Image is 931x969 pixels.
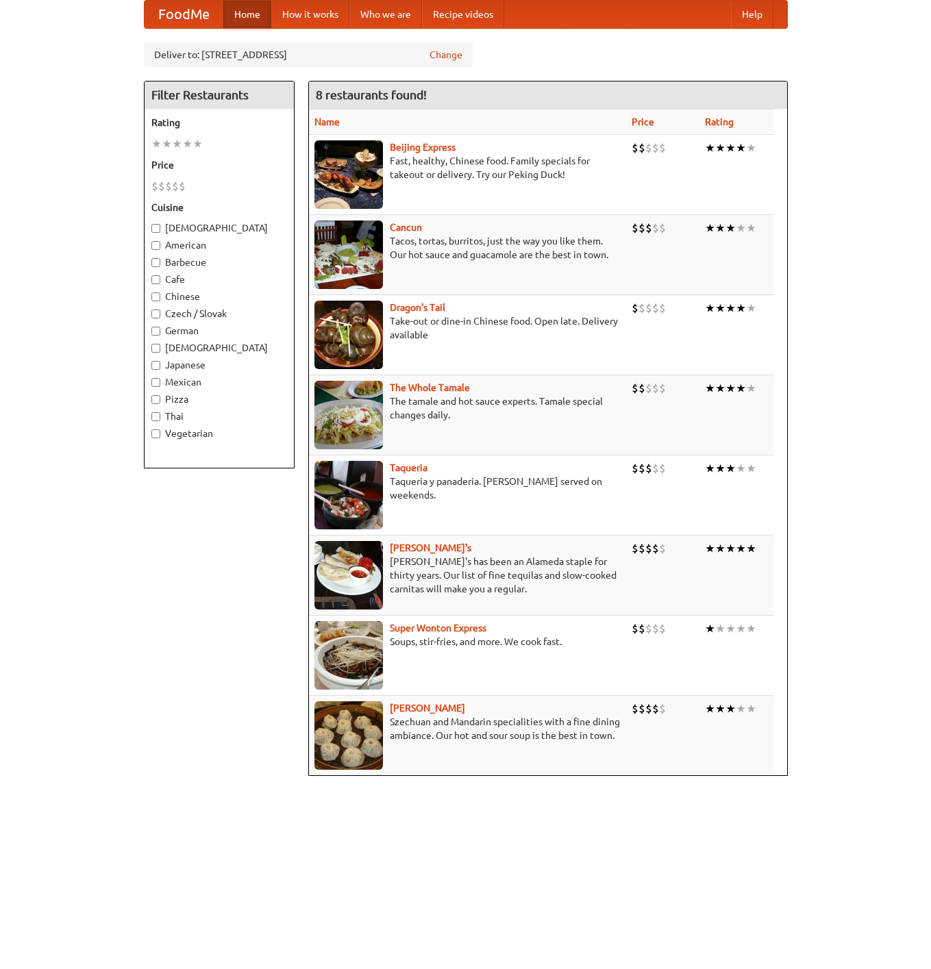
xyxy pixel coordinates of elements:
[736,621,746,636] li: ★
[659,701,666,716] li: $
[736,541,746,556] li: ★
[314,461,383,529] img: taqueria.jpg
[172,136,182,151] li: ★
[645,381,652,396] li: $
[151,358,287,372] label: Japanese
[314,541,383,609] img: pedros.jpg
[314,394,621,422] p: The tamale and hot sauce experts. Tamale special changes daily.
[314,635,621,649] p: Soups, stir-fries, and more. We cook fast.
[659,381,666,396] li: $
[705,116,734,127] a: Rating
[145,81,294,109] h4: Filter Restaurants
[725,461,736,476] li: ★
[638,541,645,556] li: $
[705,381,715,396] li: ★
[145,1,223,28] a: FoodMe
[652,381,659,396] li: $
[151,378,160,387] input: Mexican
[725,381,736,396] li: ★
[151,327,160,336] input: German
[652,140,659,155] li: $
[314,221,383,289] img: cancun.jpg
[390,462,427,473] a: Taqueria
[652,221,659,236] li: $
[151,395,160,404] input: Pizza
[725,621,736,636] li: ★
[223,1,271,28] a: Home
[165,179,172,194] li: $
[746,701,756,716] li: ★
[390,142,456,153] a: Beijing Express
[314,381,383,449] img: wholetamale.jpg
[746,461,756,476] li: ★
[314,301,383,369] img: dragon.jpg
[151,238,287,252] label: American
[736,301,746,316] li: ★
[151,324,287,338] label: German
[705,140,715,155] li: ★
[725,140,736,155] li: ★
[645,621,652,636] li: $
[151,310,160,318] input: Czech / Slovak
[314,701,383,770] img: shandong.jpg
[746,381,756,396] li: ★
[314,314,621,342] p: Take-out or dine-in Chinese food. Open late. Delivery available
[182,136,193,151] li: ★
[659,541,666,556] li: $
[731,1,773,28] a: Help
[715,140,725,155] li: ★
[715,221,725,236] li: ★
[645,461,652,476] li: $
[632,221,638,236] li: $
[390,382,470,393] b: The Whole Tamale
[705,461,715,476] li: ★
[736,381,746,396] li: ★
[632,461,638,476] li: $
[715,621,725,636] li: ★
[652,301,659,316] li: $
[151,410,287,423] label: Thai
[390,622,486,633] a: Super Wonton Express
[151,258,160,267] input: Barbecue
[715,381,725,396] li: ★
[725,541,736,556] li: ★
[659,221,666,236] li: $
[430,48,462,62] a: Change
[638,701,645,716] li: $
[151,307,287,320] label: Czech / Slovak
[151,292,160,301] input: Chinese
[193,136,203,151] li: ★
[151,273,287,286] label: Cafe
[390,542,471,553] a: [PERSON_NAME]'s
[746,621,756,636] li: ★
[314,116,340,127] a: Name
[725,221,736,236] li: ★
[632,541,638,556] li: $
[715,701,725,716] li: ★
[172,179,179,194] li: $
[632,381,638,396] li: $
[736,461,746,476] li: ★
[144,42,473,67] div: Deliver to: [STREET_ADDRESS]
[151,201,287,214] h5: Cuisine
[645,541,652,556] li: $
[659,301,666,316] li: $
[645,221,652,236] li: $
[349,1,422,28] a: Who we are
[151,341,287,355] label: [DEMOGRAPHIC_DATA]
[715,541,725,556] li: ★
[314,555,621,596] p: [PERSON_NAME]'s has been an Alameda staple for thirty years. Our list of fine tequilas and slow-c...
[632,116,654,127] a: Price
[746,301,756,316] li: ★
[151,221,287,235] label: [DEMOGRAPHIC_DATA]
[725,301,736,316] li: ★
[314,140,383,209] img: beijing.jpg
[151,392,287,406] label: Pizza
[151,429,160,438] input: Vegetarian
[659,461,666,476] li: $
[390,302,445,313] a: Dragon's Tail
[652,621,659,636] li: $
